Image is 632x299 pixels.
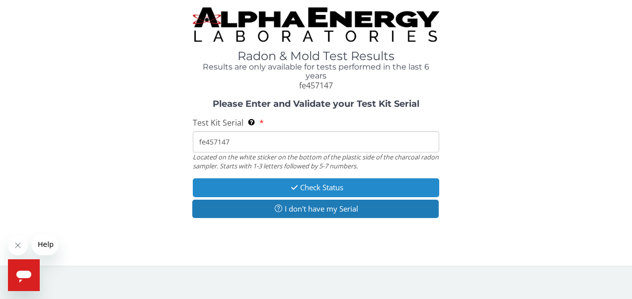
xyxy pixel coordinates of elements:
div: Located on the white sticker on the bottom of the plastic side of the charcoal radon sampler. Sta... [193,152,440,171]
iframe: Message from company [32,233,58,255]
h4: Results are only available for tests performed in the last 6 years [193,63,440,80]
span: fe457147 [299,80,333,91]
span: Test Kit Serial [193,117,243,128]
img: TightCrop.jpg [193,7,440,42]
h1: Radon & Mold Test Results [193,50,440,63]
button: I don't have my Serial [192,200,439,218]
button: Check Status [193,178,440,197]
iframe: Close message [8,235,28,255]
iframe: Button to launch messaging window [8,259,40,291]
strong: Please Enter and Validate your Test Kit Serial [213,98,419,109]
